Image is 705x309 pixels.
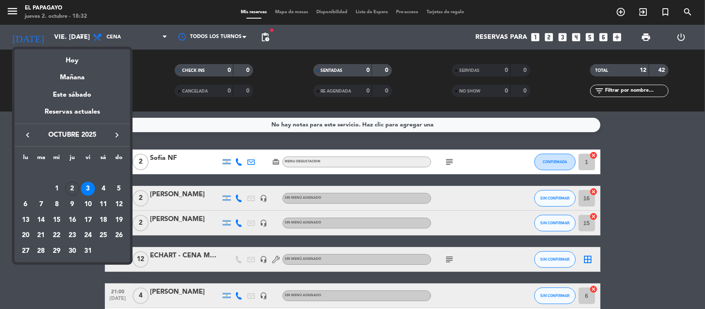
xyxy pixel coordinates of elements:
[34,244,48,258] div: 28
[49,212,64,228] td: 15 de octubre de 2025
[35,130,109,140] span: octubre 2025
[49,181,64,197] td: 1 de octubre de 2025
[18,228,33,244] td: 20 de octubre de 2025
[64,153,80,166] th: jueves
[18,243,33,259] td: 27 de octubre de 2025
[50,197,64,212] div: 8
[65,228,79,242] div: 23
[64,212,80,228] td: 16 de octubre de 2025
[64,243,80,259] td: 30 de octubre de 2025
[14,107,130,124] div: Reservas actuales
[81,213,95,227] div: 17
[50,244,64,258] div: 29
[96,197,112,212] td: 11 de octubre de 2025
[111,197,127,212] td: 12 de octubre de 2025
[64,181,80,197] td: 2 de octubre de 2025
[112,130,122,140] i: keyboard_arrow_right
[19,244,33,258] div: 27
[34,197,48,212] div: 7
[96,228,112,244] td: 25 de octubre de 2025
[50,182,64,196] div: 1
[111,228,127,244] td: 26 de octubre de 2025
[33,153,49,166] th: martes
[50,213,64,227] div: 15
[64,197,80,212] td: 9 de octubre de 2025
[18,197,33,212] td: 6 de octubre de 2025
[19,228,33,242] div: 20
[18,153,33,166] th: lunes
[64,228,80,244] td: 23 de octubre de 2025
[81,182,95,196] div: 3
[109,130,124,140] button: keyboard_arrow_right
[81,197,95,212] div: 10
[14,49,130,66] div: Hoy
[33,212,49,228] td: 14 de octubre de 2025
[49,228,64,244] td: 22 de octubre de 2025
[33,228,49,244] td: 21 de octubre de 2025
[96,213,110,227] div: 18
[34,213,48,227] div: 14
[112,197,126,212] div: 12
[20,130,35,140] button: keyboard_arrow_left
[50,228,64,242] div: 22
[14,66,130,83] div: Mañana
[65,197,79,212] div: 9
[33,243,49,259] td: 28 de octubre de 2025
[49,197,64,212] td: 8 de octubre de 2025
[80,243,96,259] td: 31 de octubre de 2025
[112,213,126,227] div: 19
[112,228,126,242] div: 26
[80,153,96,166] th: viernes
[19,213,33,227] div: 13
[18,212,33,228] td: 13 de octubre de 2025
[80,197,96,212] td: 10 de octubre de 2025
[49,243,64,259] td: 29 de octubre de 2025
[65,244,79,258] div: 30
[96,228,110,242] div: 25
[19,197,33,212] div: 6
[96,181,112,197] td: 4 de octubre de 2025
[81,244,95,258] div: 31
[111,212,127,228] td: 19 de octubre de 2025
[18,166,127,181] td: OCT.
[111,153,127,166] th: domingo
[49,153,64,166] th: miércoles
[33,197,49,212] td: 7 de octubre de 2025
[34,228,48,242] div: 21
[96,182,110,196] div: 4
[112,182,126,196] div: 5
[81,228,95,242] div: 24
[80,228,96,244] td: 24 de octubre de 2025
[96,197,110,212] div: 11
[96,212,112,228] td: 18 de octubre de 2025
[96,153,112,166] th: sábado
[14,83,130,107] div: Este sábado
[80,212,96,228] td: 17 de octubre de 2025
[80,181,96,197] td: 3 de octubre de 2025
[111,181,127,197] td: 5 de octubre de 2025
[65,182,79,196] div: 2
[65,213,79,227] div: 16
[23,130,33,140] i: keyboard_arrow_left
